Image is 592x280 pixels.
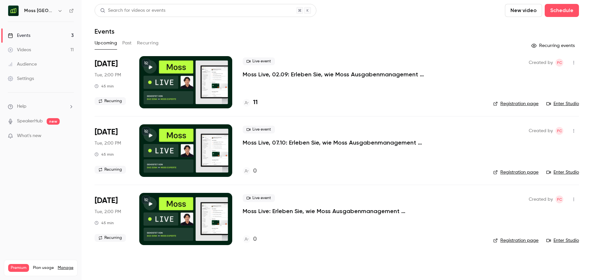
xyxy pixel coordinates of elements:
h6: Moss [GEOGRAPHIC_DATA] [24,8,55,14]
div: Settings [8,75,34,82]
div: 45 min [95,152,114,157]
span: Tue, 2:00 PM [95,140,121,147]
a: 11 [243,98,258,107]
span: Premium [8,264,29,272]
span: new [47,118,60,125]
h1: Events [95,27,114,35]
a: Registration page [493,237,539,244]
span: Help [17,103,26,110]
h4: 0 [253,167,257,176]
span: Plan usage [33,265,54,271]
div: Events [8,32,30,39]
span: Created by [529,195,553,203]
div: 45 min [95,84,114,89]
button: Recurring events [528,40,579,51]
a: Registration page [493,101,539,107]
img: Moss Deutschland [8,6,19,16]
a: Enter Studio [546,237,579,244]
span: Created by [529,59,553,67]
a: Enter Studio [546,101,579,107]
span: [DATE] [95,195,118,206]
span: Tue, 2:00 PM [95,209,121,215]
span: [DATE] [95,59,118,69]
button: Recurring [137,38,159,48]
span: Live event [243,194,275,202]
span: Recurring [95,97,126,105]
a: Moss Live, 02.09: Erleben Sie, wie Moss Ausgabenmanagement automatisiert [243,70,438,78]
span: Felicity Cator [555,127,563,135]
div: Videos [8,47,31,53]
div: Sep 2 Tue, 3:00 PM (Europe/Berlin) [95,56,129,108]
button: Upcoming [95,38,117,48]
a: Registration page [493,169,539,176]
span: Felicity Cator [555,59,563,67]
h4: 11 [253,98,258,107]
div: 45 min [95,220,114,226]
a: 0 [243,235,257,244]
button: Schedule [545,4,579,17]
h4: 0 [253,235,257,244]
div: Audience [8,61,37,68]
button: Past [122,38,132,48]
a: Manage [58,265,73,271]
div: Search for videos or events [100,7,165,14]
button: New video [505,4,542,17]
span: Created by [529,127,553,135]
li: help-dropdown-opener [8,103,74,110]
span: [DATE] [95,127,118,137]
span: Live event [243,126,275,133]
span: Tue, 2:00 PM [95,72,121,78]
span: Recurring [95,166,126,174]
span: FC [557,195,562,203]
span: Live event [243,57,275,65]
a: SpeakerHub [17,118,43,125]
a: 0 [243,167,257,176]
span: FC [557,127,562,135]
a: Moss Live, 07.10: Erleben Sie, wie Moss Ausgabenmanagement automatisiert [243,139,438,147]
span: What's new [17,132,41,139]
iframe: Noticeable Trigger [66,133,74,139]
a: Enter Studio [546,169,579,176]
a: Moss Live: Erleben Sie, wie Moss Ausgabenmanagement automatisiert [243,207,438,215]
span: Recurring [95,234,126,242]
span: Felicity Cator [555,195,563,203]
span: FC [557,59,562,67]
div: Nov 4 Tue, 3:00 PM (Europe/Berlin) [95,193,129,245]
div: Oct 7 Tue, 3:00 PM (Europe/Berlin) [95,124,129,177]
